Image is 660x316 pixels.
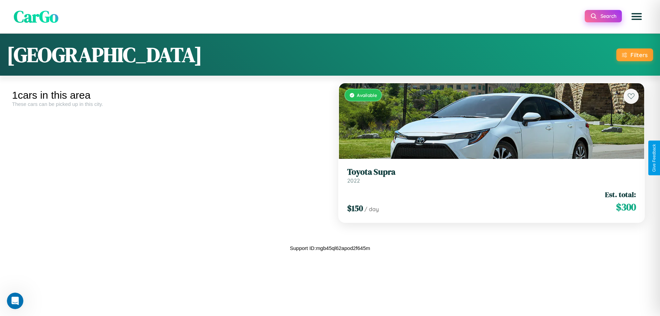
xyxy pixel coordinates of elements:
[347,203,363,214] span: $ 150
[630,51,648,58] div: Filters
[616,200,636,214] span: $ 300
[601,13,616,19] span: Search
[585,10,622,22] button: Search
[605,189,636,199] span: Est. total:
[652,144,657,172] div: Give Feedback
[347,167,636,184] a: Toyota Supra2022
[357,92,377,98] span: Available
[12,101,325,107] div: These cars can be picked up in this city.
[347,177,360,184] span: 2022
[7,293,23,309] iframe: Intercom live chat
[290,243,370,253] p: Support ID: mgb45ql62apod2f645m
[627,7,646,26] button: Open menu
[364,206,379,213] span: / day
[347,167,636,177] h3: Toyota Supra
[7,41,202,69] h1: [GEOGRAPHIC_DATA]
[12,89,325,101] div: 1 cars in this area
[616,48,653,61] button: Filters
[14,5,58,28] span: CarGo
